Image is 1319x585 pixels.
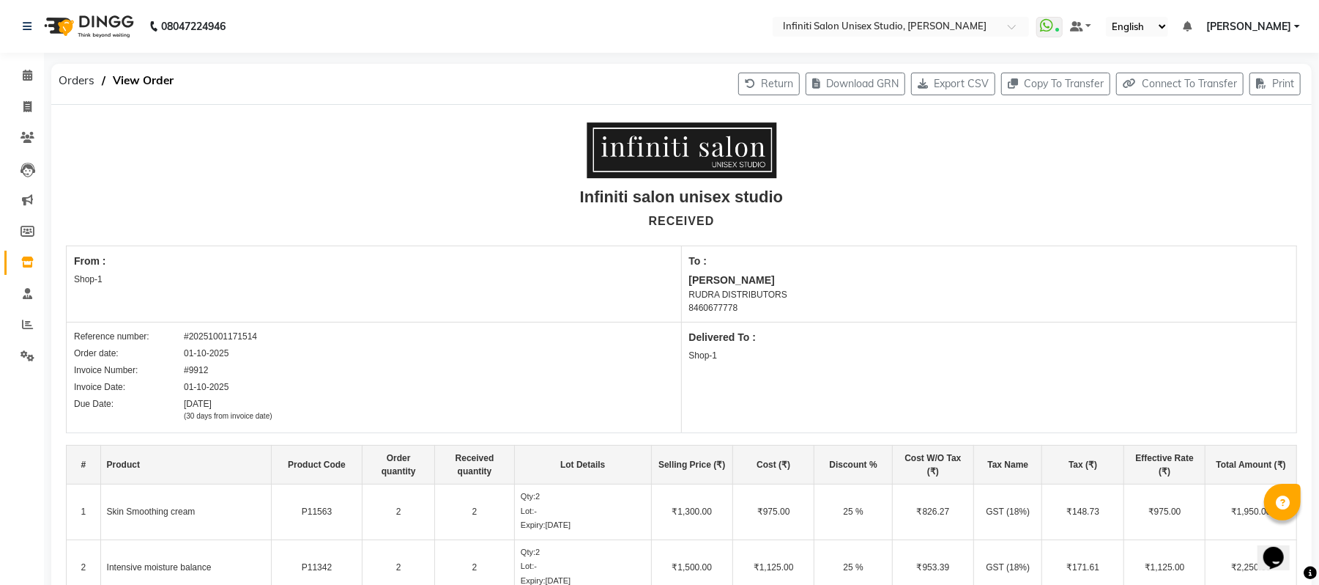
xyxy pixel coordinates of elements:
[689,254,1290,269] div: To :
[814,485,892,540] td: 25 %
[521,560,645,573] div: -
[689,349,1290,362] div: Shop-1
[74,330,184,343] div: Reference number:
[521,505,645,518] div: -
[521,519,645,531] div: [DATE]
[806,73,905,95] button: Download GRN
[514,446,651,485] th: Lot Details
[649,213,715,230] div: RECEIVED
[651,446,732,485] th: Selling Price (₹)
[74,347,184,360] div: Order date:
[738,73,800,95] button: Return
[1116,73,1244,95] button: Connect To Transfer
[74,364,184,377] div: Invoice Number:
[74,380,184,394] div: Invoice Date:
[100,446,271,485] th: Product
[521,492,535,501] span: Qty:
[184,397,272,422] div: [DATE]
[1257,526,1304,570] iframe: chat widget
[587,122,776,178] img: Company Logo
[689,330,1290,345] div: Delivered To :
[521,490,645,503] div: 2
[184,330,257,343] div: #20251001171514
[271,446,362,485] th: Product Code
[689,301,1290,314] div: 8460677778
[892,446,973,485] th: Cost W/O Tax (₹)
[1249,73,1301,95] button: Print
[184,411,272,422] div: (30 days from invoice date)
[521,507,534,515] span: Lot:
[363,485,435,540] td: 2
[271,485,362,540] td: P11563
[892,485,973,540] td: ₹826.27
[974,446,1042,485] th: Tax Name
[74,254,674,269] div: From :
[521,576,546,585] span: Expiry:
[51,67,102,94] span: Orders
[733,485,814,540] td: ₹975.00
[1206,19,1291,34] span: [PERSON_NAME]
[651,485,732,540] td: ₹1,300.00
[184,364,208,377] div: #9912
[363,446,435,485] th: Order quantity
[67,446,101,485] th: #
[521,546,645,559] div: 2
[521,548,535,556] span: Qty:
[1123,446,1205,485] th: Effective Rate (₹)
[1042,485,1123,540] td: ₹148.73
[1205,485,1297,540] td: ₹1,950.00
[1205,446,1297,485] th: Total Amount (₹)
[521,520,546,529] span: Expiry:
[689,288,1290,301] div: RUDRA DISTRIBUTORS
[37,6,138,47] img: logo
[74,397,184,422] div: Due Date:
[100,485,271,540] td: Skin Smoothing cream
[184,380,228,394] div: 01-10-2025
[67,485,101,540] td: 1
[580,185,783,209] div: Infiniti salon unisex studio
[161,6,226,47] b: 08047224946
[184,347,228,360] div: 01-10-2025
[435,446,515,485] th: Received quantity
[521,562,534,570] span: Lot:
[1042,446,1123,485] th: Tax (₹)
[105,67,181,94] span: View Order
[911,73,995,95] button: Export CSV
[435,485,515,540] td: 2
[689,273,1290,288] div: [PERSON_NAME]
[74,273,674,286] div: Shop-1
[1123,485,1205,540] td: ₹975.00
[814,446,892,485] th: Discount %
[733,446,814,485] th: Cost (₹)
[1001,73,1110,95] button: Copy To Transfer
[974,485,1042,540] td: GST (18%)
